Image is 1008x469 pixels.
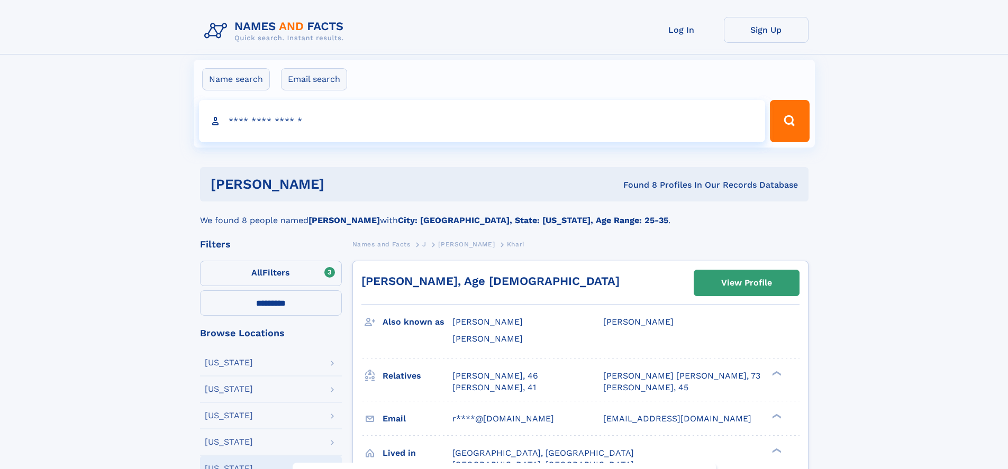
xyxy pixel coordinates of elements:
[452,334,523,344] span: [PERSON_NAME]
[603,382,688,393] a: [PERSON_NAME], 45
[383,367,452,385] h3: Relatives
[251,268,262,278] span: All
[361,274,620,288] a: [PERSON_NAME], Age [DEMOGRAPHIC_DATA]
[639,17,724,43] a: Log In
[452,382,536,393] a: [PERSON_NAME], 41
[199,100,766,142] input: search input
[202,68,270,90] label: Name search
[205,411,253,420] div: [US_STATE]
[603,317,674,327] span: [PERSON_NAME]
[398,215,668,225] b: City: [GEOGRAPHIC_DATA], State: [US_STATE], Age Range: 25-35
[721,271,772,295] div: View Profile
[205,358,253,367] div: [US_STATE]
[211,178,474,191] h1: [PERSON_NAME]
[200,201,809,227] div: We found 8 people named with .
[383,444,452,462] h3: Lived in
[200,261,342,286] label: Filters
[770,100,809,142] button: Search Button
[200,17,352,45] img: Logo Names and Facts
[422,237,426,251] a: J
[422,241,426,248] span: J
[281,68,347,90] label: Email search
[200,328,342,338] div: Browse Locations
[507,241,524,248] span: Khari
[205,438,253,446] div: [US_STATE]
[200,240,342,249] div: Filters
[205,385,253,393] div: [US_STATE]
[694,270,799,296] a: View Profile
[438,241,495,248] span: [PERSON_NAME]
[769,412,782,419] div: ❯
[603,370,760,382] a: [PERSON_NAME] [PERSON_NAME], 73
[603,413,751,424] span: [EMAIL_ADDRESS][DOMAIN_NAME]
[452,448,634,458] span: [GEOGRAPHIC_DATA], [GEOGRAPHIC_DATA]
[383,313,452,331] h3: Also known as
[438,237,495,251] a: [PERSON_NAME]
[352,237,411,251] a: Names and Facts
[724,17,809,43] a: Sign Up
[383,410,452,428] h3: Email
[308,215,380,225] b: [PERSON_NAME]
[769,447,782,454] div: ❯
[769,370,782,376] div: ❯
[474,179,798,191] div: Found 8 Profiles In Our Records Database
[452,370,538,382] a: [PERSON_NAME], 46
[452,317,523,327] span: [PERSON_NAME]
